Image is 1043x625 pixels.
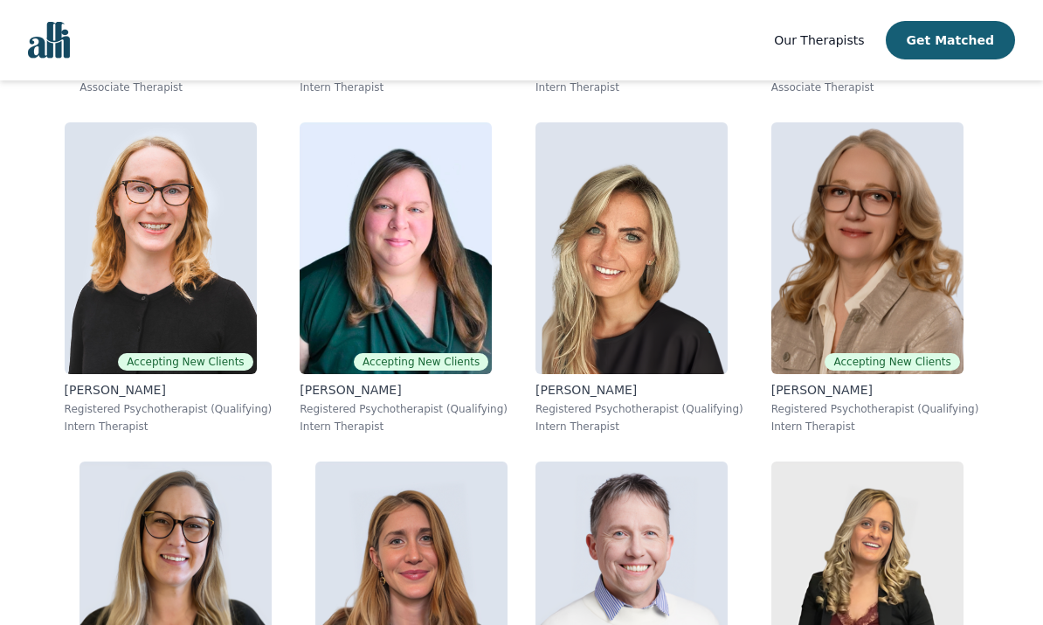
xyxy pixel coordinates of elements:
[65,381,273,399] p: [PERSON_NAME]
[535,122,728,374] img: Stephanie_Annesley
[300,80,508,94] p: Intern Therapist
[825,353,959,371] span: Accepting New Clients
[771,381,979,399] p: [PERSON_NAME]
[774,30,864,51] a: Our Therapists
[300,402,508,416] p: Registered Psychotherapist (Qualifying)
[79,80,272,94] p: Associate Therapist
[65,402,273,416] p: Registered Psychotherapist (Qualifying)
[300,420,508,434] p: Intern Therapist
[535,402,743,416] p: Registered Psychotherapist (Qualifying)
[774,33,864,47] span: Our Therapists
[65,122,257,374] img: Angela_Walstedt
[286,108,521,448] a: Angela_GrieveAccepting New Clients[PERSON_NAME]Registered Psychotherapist (Qualifying)Intern Ther...
[771,80,964,94] p: Associate Therapist
[300,381,508,399] p: [PERSON_NAME]
[757,108,993,448] a: Siobhan_ChandlerAccepting New Clients[PERSON_NAME]Registered Psychotherapist (Qualifying)Intern T...
[771,402,979,416] p: Registered Psychotherapist (Qualifying)
[886,21,1015,59] button: Get Matched
[28,22,70,59] img: alli logo
[354,353,488,371] span: Accepting New Clients
[51,108,287,448] a: Angela_WalstedtAccepting New Clients[PERSON_NAME]Registered Psychotherapist (Qualifying)Intern Th...
[535,420,743,434] p: Intern Therapist
[535,381,743,399] p: [PERSON_NAME]
[65,420,273,434] p: Intern Therapist
[300,122,492,374] img: Angela_Grieve
[118,353,252,371] span: Accepting New Clients
[535,80,743,94] p: Intern Therapist
[771,122,964,374] img: Siobhan_Chandler
[771,420,979,434] p: Intern Therapist
[521,108,757,448] a: Stephanie_Annesley[PERSON_NAME]Registered Psychotherapist (Qualifying)Intern Therapist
